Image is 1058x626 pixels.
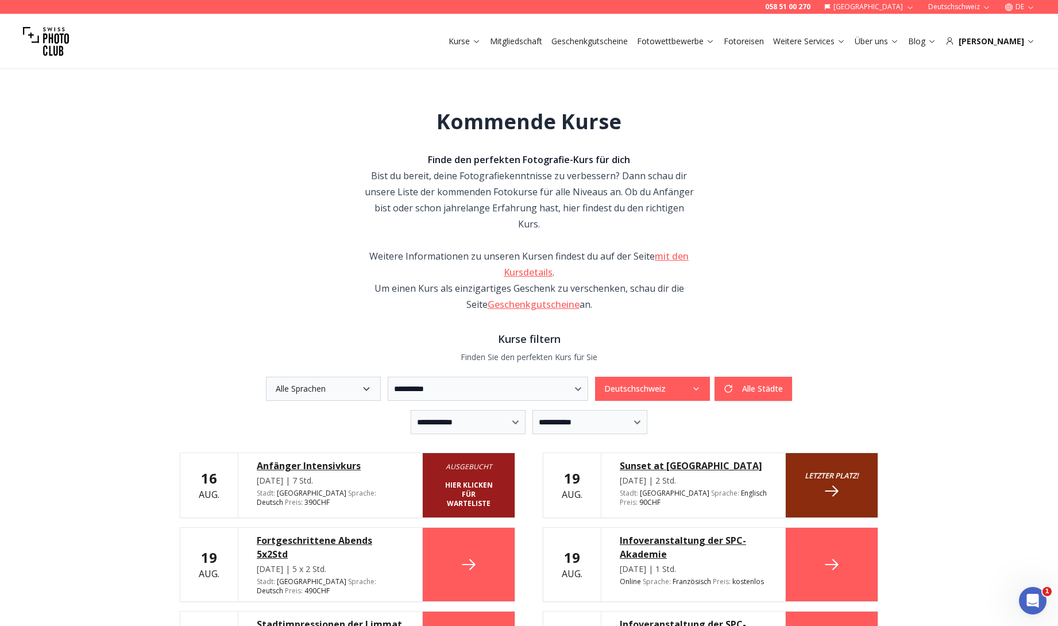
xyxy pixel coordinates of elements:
[490,36,542,47] a: Mitgliedschaft
[1042,587,1052,596] span: 1
[257,577,275,586] span: Stadt :
[637,36,715,47] a: Fotowettbewerbe
[428,153,630,166] strong: Finde den perfekten Fotografie-Kurs für dich
[786,453,878,517] a: Letzter platz!
[1019,587,1047,615] iframe: Intercom live chat
[285,497,303,507] span: Preis :
[855,36,899,47] a: Über uns
[285,586,303,596] span: Preis :
[257,498,283,507] span: Deutsch
[201,548,217,567] b: 19
[595,377,710,401] button: Deutschschweiz
[199,548,219,581] div: Aug.
[643,577,671,586] span: Sprache :
[564,548,580,567] b: 19
[257,475,404,486] div: [DATE] | 7 Std.
[444,33,485,49] button: Kurse
[562,548,582,581] div: Aug.
[437,110,621,133] h1: Kommende Kurse
[23,18,69,64] img: Swiss photo club
[423,453,515,517] a: Ausgebucht Hier klicken für Warteliste
[562,469,582,501] div: Aug.
[441,481,496,508] b: Hier klicken für Warteliste
[364,248,694,312] div: Weitere Informationen zu unseren Kursen findest du auf der Seite . Um einen Kurs als einzigartige...
[441,462,496,472] i: Ausgebucht
[620,459,767,473] a: Sunset at [GEOGRAPHIC_DATA]
[257,488,275,498] span: Stadt :
[257,563,404,575] div: [DATE] | 5 x 2 Std.
[632,33,719,49] button: Fotowettbewerbe
[724,36,764,47] a: Fotoreisen
[673,577,711,586] span: Französisch
[485,33,547,49] button: Mitgliedschaft
[908,36,936,47] a: Blog
[449,36,481,47] a: Kurse
[711,488,739,498] span: Sprache :
[201,469,217,488] b: 16
[348,488,376,498] span: Sprache :
[620,489,767,507] div: [GEOGRAPHIC_DATA] 90 CHF
[765,2,810,11] a: 058 51 00 270
[364,152,694,232] div: Bist du bereit, deine Fotografiekenntnisse zu verbessern? Dann schau dir unsere Liste der kommend...
[620,488,638,498] span: Stadt :
[713,577,731,586] span: Preis :
[180,331,878,347] h3: Kurse filtern
[741,489,767,498] span: Englisch
[945,36,1035,47] div: [PERSON_NAME]
[257,586,283,596] span: Deutsch
[551,36,628,47] a: Geschenkgutscheine
[257,459,404,473] a: Anfänger Intensivkurs
[257,489,404,507] div: [GEOGRAPHIC_DATA] 390 CHF
[257,577,404,596] div: [GEOGRAPHIC_DATA] 490 CHF
[564,469,580,488] b: 19
[348,577,376,586] span: Sprache :
[850,33,903,49] button: Über uns
[773,36,845,47] a: Weitere Services
[805,470,859,481] small: Letzter platz!
[620,497,638,507] span: Preis :
[715,377,792,401] button: Alle Städte
[620,534,767,561] a: Infoveranstaltung der SPC-Akademie
[620,475,767,486] div: [DATE] | 2 Std.
[547,33,632,49] button: Geschenkgutscheine
[266,377,381,401] button: Alle Sprachen
[769,33,850,49] button: Weitere Services
[199,469,219,501] div: Aug.
[903,33,941,49] button: Blog
[180,351,878,363] p: Finden Sie den perfekten Kurs für Sie
[488,298,580,311] a: Geschenkgutscheine
[620,563,767,575] div: [DATE] | 1 Std.
[257,534,404,561] a: Fortgeschrittene Abends 5x2Std
[719,33,769,49] button: Fotoreisen
[620,577,767,586] div: Online kostenlos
